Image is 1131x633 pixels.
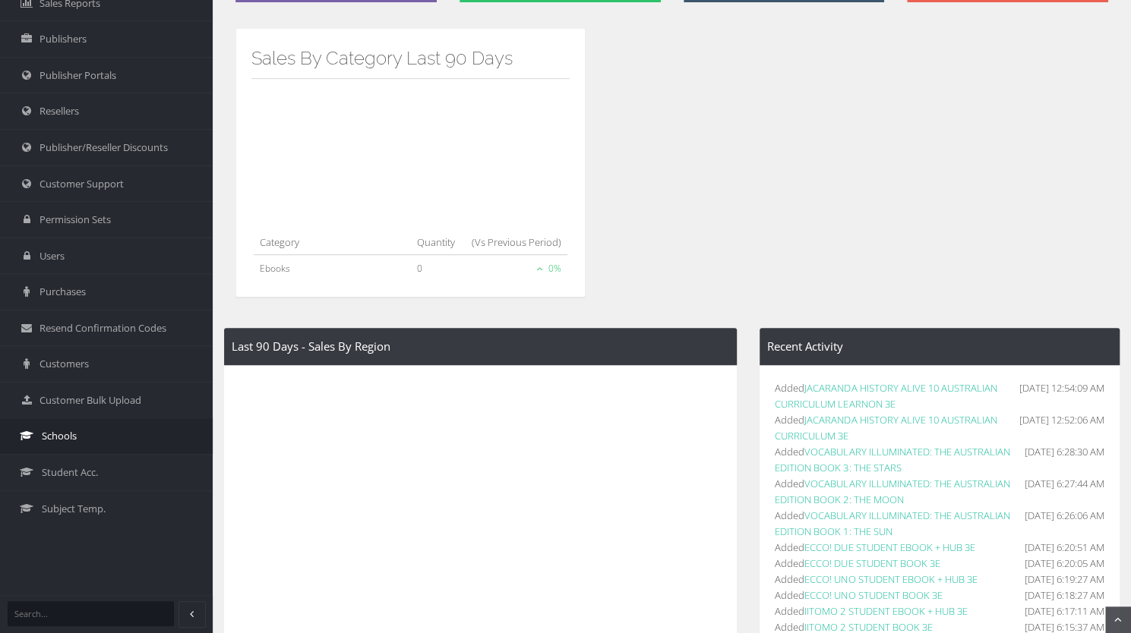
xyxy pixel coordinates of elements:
[1025,508,1104,524] span: [DATE] 6:26:06 AM
[767,340,1112,353] h4: Recent Activity
[775,380,1104,412] li: Added
[251,49,570,68] h3: Sales By Category Last 90 Days
[775,587,1104,603] li: Added
[39,393,141,408] span: Customer Bulk Upload
[463,227,567,255] th: (Vs Previous Period)
[804,572,977,586] a: ECCO! UNO STUDENT EBOOK + HUB 3E
[39,357,89,371] span: Customers
[775,603,1104,619] li: Added
[1025,556,1104,572] span: [DATE] 6:20:05 AM
[39,249,65,263] span: Users
[254,255,411,282] td: Ebooks
[775,476,1104,508] li: Added
[39,140,168,155] span: Publisher/Reseller Discounts
[39,104,79,118] span: Resellers
[42,465,98,480] span: Student Acc.
[804,540,975,554] a: ECCO! DUE STUDENT EBOOK + HUB 3E
[775,412,1104,444] li: Added
[39,32,87,46] span: Publishers
[39,213,111,227] span: Permission Sets
[775,444,1104,476] li: Added
[1019,412,1104,428] span: [DATE] 12:52:06 AM
[804,588,942,602] a: ECCO! UNO STUDENT BOOK 3E
[39,68,116,83] span: Publisher Portals
[411,227,463,255] th: Quantity
[1025,603,1104,619] span: [DATE] 6:17:11 AM
[1025,540,1104,556] span: [DATE] 6:20:51 AM
[8,601,174,626] input: Search...
[1019,380,1104,396] span: [DATE] 12:54:09 AM
[463,255,567,282] td: 0%
[775,445,1009,474] a: VOCABULARY ILLUMINATED: THE AUSTRALIAN EDITION BOOK 3: THE STARS
[1025,587,1104,603] span: [DATE] 6:18:27 AM
[804,556,940,570] a: ECCO! DUE STUDENT BOOK 3E
[775,477,1009,506] a: VOCABULARY ILLUMINATED: THE AUSTRALIAN EDITION BOOK 2: THE MOON
[804,604,967,618] a: IITOMO 2 STUDENT EBOOK + HUB 3E
[39,285,86,299] span: Purchases
[1025,444,1104,460] span: [DATE] 6:28:30 AM
[232,340,729,353] h4: Last 90 Days - Sales By Region
[775,413,997,442] a: JACARANDA HISTORY ALIVE 10 AUSTRALIAN CURRICULUM 3E
[775,572,1104,587] li: Added
[775,509,1009,538] a: VOCABULARY ILLUMINATED: THE AUSTRALIAN EDITION BOOK 1: THE SUN
[42,429,77,443] span: Schools
[775,540,1104,556] li: Added
[39,177,124,191] span: Customer Support
[254,227,411,255] th: Category
[1025,476,1104,492] span: [DATE] 6:27:44 AM
[775,508,1104,540] li: Added
[411,255,463,282] td: 0
[1025,572,1104,587] span: [DATE] 6:19:27 AM
[39,321,166,335] span: Resend Confirmation Codes
[775,381,997,411] a: JACARANDA HISTORY ALIVE 10 AUSTRALIAN CURRICULUM LEARNON 3E
[775,556,1104,572] li: Added
[42,502,106,516] span: Subject Temp.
